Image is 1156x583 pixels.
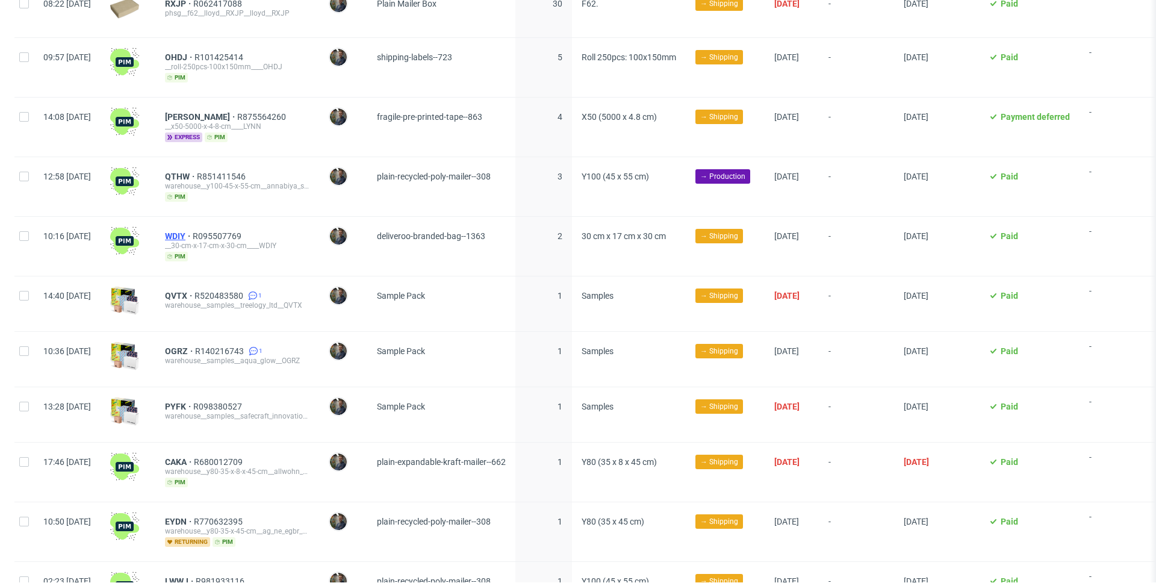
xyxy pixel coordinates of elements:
[246,346,263,356] a: 1
[259,346,263,356] span: 1
[1089,48,1126,83] span: -
[165,73,188,83] span: pim
[1001,457,1018,467] span: Paid
[165,517,194,526] a: EYDN
[205,132,228,142] span: pim
[165,346,195,356] span: OGRZ
[377,291,425,301] span: Sample Pack
[165,241,309,251] div: __30-cm-x-17-cm-x-30-cm____WDIY
[330,287,347,304] img: Maciej Sobola
[774,517,799,526] span: [DATE]
[165,411,309,421] div: warehouse__samples__safecraft_innovations_michal_lewandowski__PYFK
[904,291,928,301] span: [DATE]
[43,346,91,356] span: 10:36 [DATE]
[558,231,562,241] span: 2
[1001,112,1070,122] span: Payment deferred
[558,112,562,122] span: 4
[330,168,347,185] img: Maciej Sobola
[110,48,139,76] img: wHgJFi1I6lmhQAAAABJRU5ErkJggg==
[165,231,193,241] span: WDIY
[774,112,799,122] span: [DATE]
[700,231,738,242] span: → Shipping
[165,112,237,122] a: [PERSON_NAME]
[904,402,928,411] span: [DATE]
[193,231,244,241] a: R095507769
[1089,226,1126,261] span: -
[197,172,248,181] a: R851411546
[165,467,309,476] div: warehouse__y80-35-x-8-x-45-cm__allwohn__CAKA
[700,346,738,357] span: → Shipping
[258,291,262,301] span: 1
[165,402,193,411] a: PYFK
[165,192,188,202] span: pim
[237,112,288,122] a: R875564260
[828,112,884,142] span: -
[1001,291,1018,301] span: Paid
[330,454,347,470] img: Maciej Sobola
[1089,341,1126,372] span: -
[110,226,139,255] img: wHgJFi1I6lmhQAAAABJRU5ErkJggg==
[110,107,139,136] img: wHgJFi1I6lmhQAAAABJRU5ErkJggg==
[110,341,139,370] img: sample-icon.16e107be6ad460a3e330.png
[110,452,139,481] img: wHgJFi1I6lmhQAAAABJRU5ErkJggg==
[774,172,799,181] span: [DATE]
[165,132,202,142] span: express
[700,52,738,63] span: → Shipping
[558,291,562,301] span: 1
[43,172,91,181] span: 12:58 [DATE]
[43,231,91,241] span: 10:16 [DATE]
[558,517,562,526] span: 1
[558,172,562,181] span: 3
[904,517,928,526] span: [DATE]
[43,291,91,301] span: 14:40 [DATE]
[582,112,657,122] span: X50 (5000 x 4.8 cm)
[165,252,188,261] span: pim
[1089,452,1126,487] span: -
[43,457,91,467] span: 17:46 [DATE]
[1001,172,1018,181] span: Paid
[165,457,194,467] a: CAKA
[110,167,139,196] img: wHgJFi1I6lmhQAAAABJRU5ErkJggg==
[110,397,139,426] img: sample-icon.16e107be6ad460a3e330.png
[194,457,245,467] span: R680012709
[828,291,884,317] span: -
[828,346,884,372] span: -
[1001,52,1018,62] span: Paid
[904,52,928,62] span: [DATE]
[165,172,197,181] span: QTHW
[700,290,738,301] span: → Shipping
[904,172,928,181] span: [DATE]
[330,398,347,415] img: Maciej Sobola
[165,52,194,62] a: OHDJ
[110,512,139,541] img: wHgJFi1I6lmhQAAAABJRU5ErkJggg==
[828,172,884,202] span: -
[904,231,928,241] span: [DATE]
[828,52,884,83] span: -
[165,181,309,191] div: warehouse__y100-45-x-55-cm__annabiya_sas__QTHW
[165,301,309,310] div: warehouse__samples__treelogy_ltd__QVTX
[700,111,738,122] span: → Shipping
[1089,286,1126,317] span: -
[330,513,347,530] img: Maciej Sobola
[43,517,91,526] span: 10:50 [DATE]
[582,457,657,467] span: Y80 (35 x 8 x 45 cm)
[700,171,745,182] span: → Production
[904,346,928,356] span: [DATE]
[43,112,91,122] span: 14:08 [DATE]
[904,112,928,122] span: [DATE]
[582,172,649,181] span: Y100 (45 x 55 cm)
[774,52,799,62] span: [DATE]
[582,231,666,241] span: 30 cm x 17 cm x 30 cm
[193,402,244,411] span: R098380527
[774,346,799,356] span: [DATE]
[582,291,614,301] span: Samples
[213,537,235,547] span: pim
[195,346,246,356] span: R140216743
[582,517,644,526] span: Y80 (35 x 45 cm)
